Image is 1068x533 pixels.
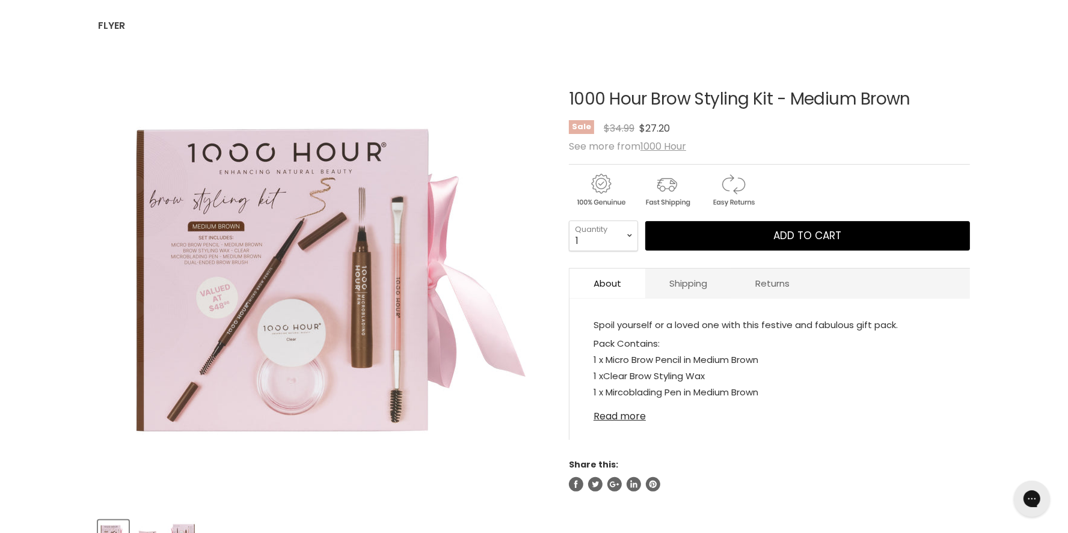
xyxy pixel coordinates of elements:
[774,228,842,243] span: Add to cart
[635,172,699,209] img: shipping.gif
[569,120,594,134] span: Sale
[594,404,946,422] a: Read more
[701,172,765,209] img: returns.gif
[569,139,686,153] span: See more from
[569,90,970,109] h1: 1000 Hour Brow Styling Kit - Medium Brown
[1008,477,1056,521] iframe: Gorgias live chat messenger
[640,139,686,153] a: 1000 Hour
[594,317,946,335] p: Spoil yourself or a loved one with this festive and fabulous gift pack.
[731,269,814,298] a: Returns
[89,13,134,38] a: Flyer
[645,269,731,298] a: Shipping
[594,335,946,419] p: Pack Contains: 1 x Micro Brow Pencil in Medium Brown 1 x
[645,221,970,251] button: Add to cart
[98,60,547,509] div: 1000 Hour Brow Styling Kit - Medium Brown image. Click or Scroll to Zoom.
[594,370,758,415] span: Clear Brow Styling Wax 1 x Mircoblading Pen in Medium Brown 1 x Dual Ended Brow Brush
[569,458,618,471] span: Share this:
[569,269,645,298] a: About
[569,221,638,251] select: Quantity
[569,459,970,492] aside: Share this:
[569,172,633,209] img: genuine.gif
[604,121,634,135] span: $34.99
[639,121,670,135] span: $27.20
